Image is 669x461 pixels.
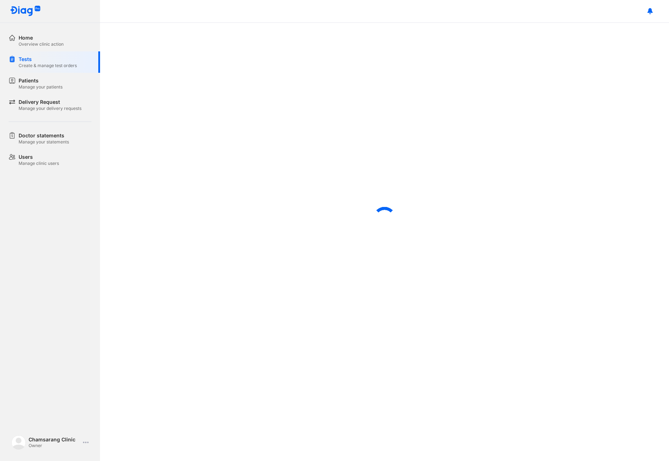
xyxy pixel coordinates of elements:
div: Manage clinic users [19,161,59,166]
div: Create & manage test orders [19,63,77,69]
div: Delivery Request [19,98,81,106]
div: Overview clinic action [19,41,64,47]
img: logo [11,435,26,450]
div: Owner [29,443,80,449]
div: Users [19,153,59,161]
div: Home [19,34,64,41]
div: Doctor statements [19,132,69,139]
div: Manage your statements [19,139,69,145]
div: Tests [19,56,77,63]
div: Chamsarang Clinic [29,436,80,443]
img: logo [10,6,41,17]
div: Patients [19,77,63,84]
div: Manage your patients [19,84,63,90]
div: Manage your delivery requests [19,106,81,111]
